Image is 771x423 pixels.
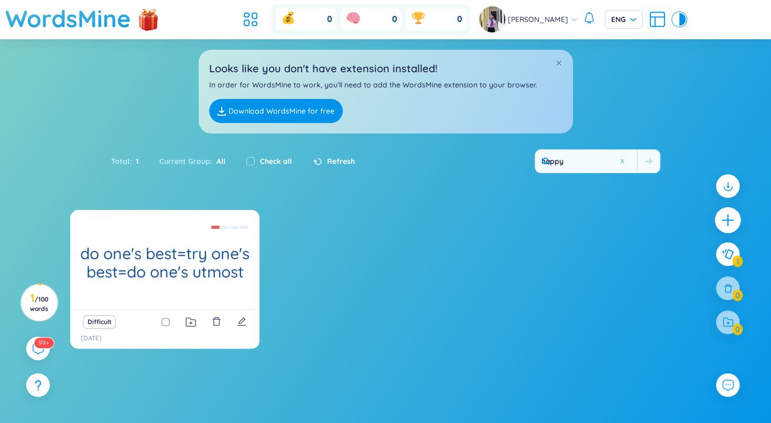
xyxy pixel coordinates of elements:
[83,315,116,329] button: Difficult
[111,150,149,172] div: Total :
[392,14,397,25] span: 0
[132,155,138,167] span: 1
[149,150,236,172] div: Current Group :
[327,155,355,167] span: Refresh
[457,14,462,25] span: 0
[508,14,568,25] span: [PERSON_NAME]
[212,315,221,329] button: delete
[30,295,48,313] span: / 100 words
[611,14,636,25] span: ENG
[479,6,505,32] img: avatar
[721,213,735,228] span: plus
[138,3,159,35] img: flashSalesIcon.a7f4f837.png
[81,333,102,343] p: [DATE]
[209,79,562,91] p: In order for WordsMine to work, you'll need to add the WordsMine extension to your browser.
[260,155,292,167] label: Check all
[34,338,53,348] sup: 573
[327,14,332,25] span: 0
[535,150,637,173] input: Search your word
[209,60,562,76] h2: Looks like you don't have extension installed!
[212,317,221,326] span: delete
[70,244,259,281] h1: do one's best=try one's best=do one's utmost
[237,317,246,326] span: edit
[212,157,225,166] span: All
[27,294,51,313] h3: 1
[237,315,246,329] button: edit
[209,99,343,123] a: Download WordsMine for free
[479,6,508,32] a: avatar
